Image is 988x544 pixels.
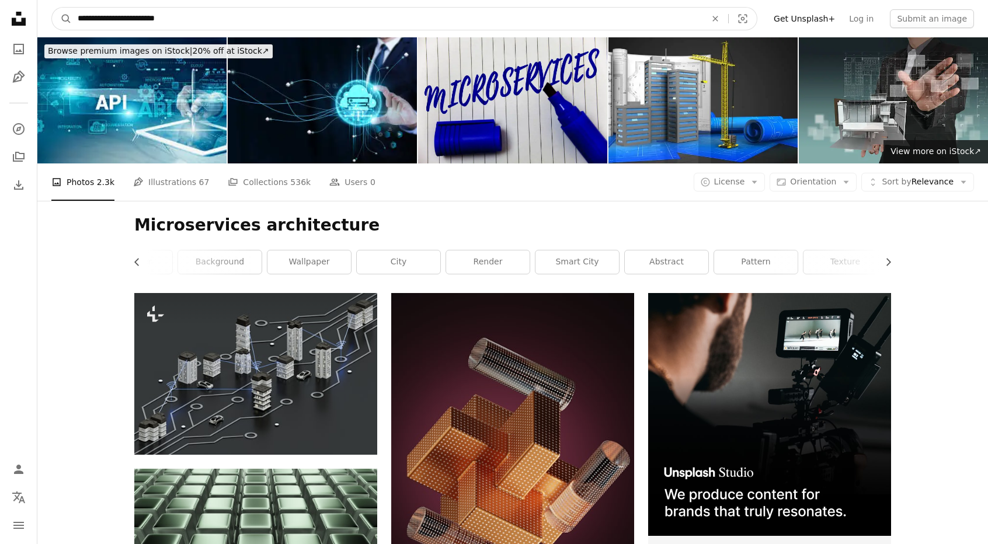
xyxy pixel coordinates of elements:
button: Sort byRelevance [861,173,974,191]
a: Collections 536k [228,163,311,201]
a: Circuit board with miniature buildings and cars. [134,368,377,379]
span: 0 [370,176,375,189]
div: 20% off at iStock ↗ [44,44,273,58]
span: Relevance [882,176,954,188]
form: Find visuals sitewide [51,7,757,30]
span: Browse premium images on iStock | [48,46,192,55]
button: scroll list to the left [134,250,148,274]
button: Language [7,486,30,509]
img: 3d with drawings [608,37,798,163]
button: Menu [7,514,30,537]
a: wallpaper [267,250,351,274]
button: Search Unsplash [52,8,72,30]
img: file-1715652217532-464736461acbimage [648,293,891,536]
span: Sort by [882,177,911,186]
img: Application Programming Interface. API enables seamless integration between software applications... [37,37,227,163]
button: License [694,173,766,191]
a: Collections [7,145,30,169]
a: pattern [714,250,798,274]
a: texture [803,250,887,274]
span: 536k [290,176,311,189]
a: Download History [7,173,30,197]
button: Clear [702,8,728,30]
h1: Microservices architecture [134,215,891,236]
a: render [446,250,530,274]
a: background [178,250,262,274]
a: Explore [7,117,30,141]
button: Submit an image [890,9,974,28]
span: Orientation [790,177,836,186]
span: License [714,177,745,186]
span: View more on iStock ↗ [890,147,981,156]
a: city [357,250,440,274]
a: Users 0 [329,163,375,201]
a: View more on iStock↗ [883,140,988,163]
a: Get Unsplash+ [767,9,842,28]
img: Writing note showing Microservices. Business photo showcasing Software development technique Deco... [418,37,607,163]
a: Home — Unsplash [7,7,30,33]
a: Illustrations [7,65,30,89]
img: Circuit board with miniature buildings and cars. [134,293,377,455]
img: businessman draws building development [799,37,988,163]
a: Illustrations 67 [133,163,209,201]
span: 67 [199,176,210,189]
a: abstract [625,250,708,274]
button: Visual search [729,8,757,30]
a: Photos [7,37,30,61]
img: Cloud Computing: Businessman Touching Digital Global Network of Cloud Data Exchange. Seamless Int... [228,37,417,163]
a: Browse premium images on iStock|20% off at iStock↗ [37,37,280,65]
a: a group of metal objects on a purple background [391,449,634,460]
button: Orientation [770,173,857,191]
a: Log in / Sign up [7,458,30,481]
a: smart city [535,250,619,274]
button: scroll list to the right [878,250,891,274]
a: Log in [842,9,881,28]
